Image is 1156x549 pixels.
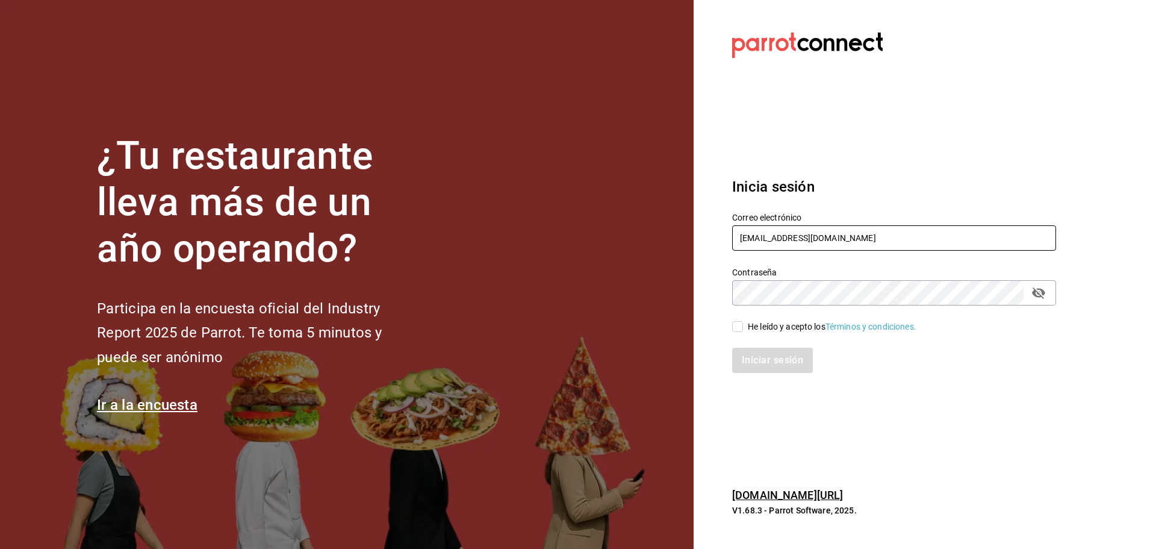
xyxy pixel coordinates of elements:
[732,213,1056,222] label: Correo electrónico
[732,225,1056,251] input: Ingresa tu correo electrónico
[748,321,916,333] div: He leído y acepto los
[732,489,843,501] a: [DOMAIN_NAME][URL]
[732,176,1056,198] h3: Inicia sesión
[97,296,422,370] h2: Participa en la encuesta oficial del Industry Report 2025 de Parrot. Te toma 5 minutos y puede se...
[1028,283,1049,303] button: passwordField
[97,397,197,413] a: Ir a la encuesta
[732,268,1056,277] label: Contraseña
[732,504,1056,516] p: V1.68.3 - Parrot Software, 2025.
[825,322,916,331] a: Términos y condiciones.
[97,133,422,272] h1: ¿Tu restaurante lleva más de un año operando?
